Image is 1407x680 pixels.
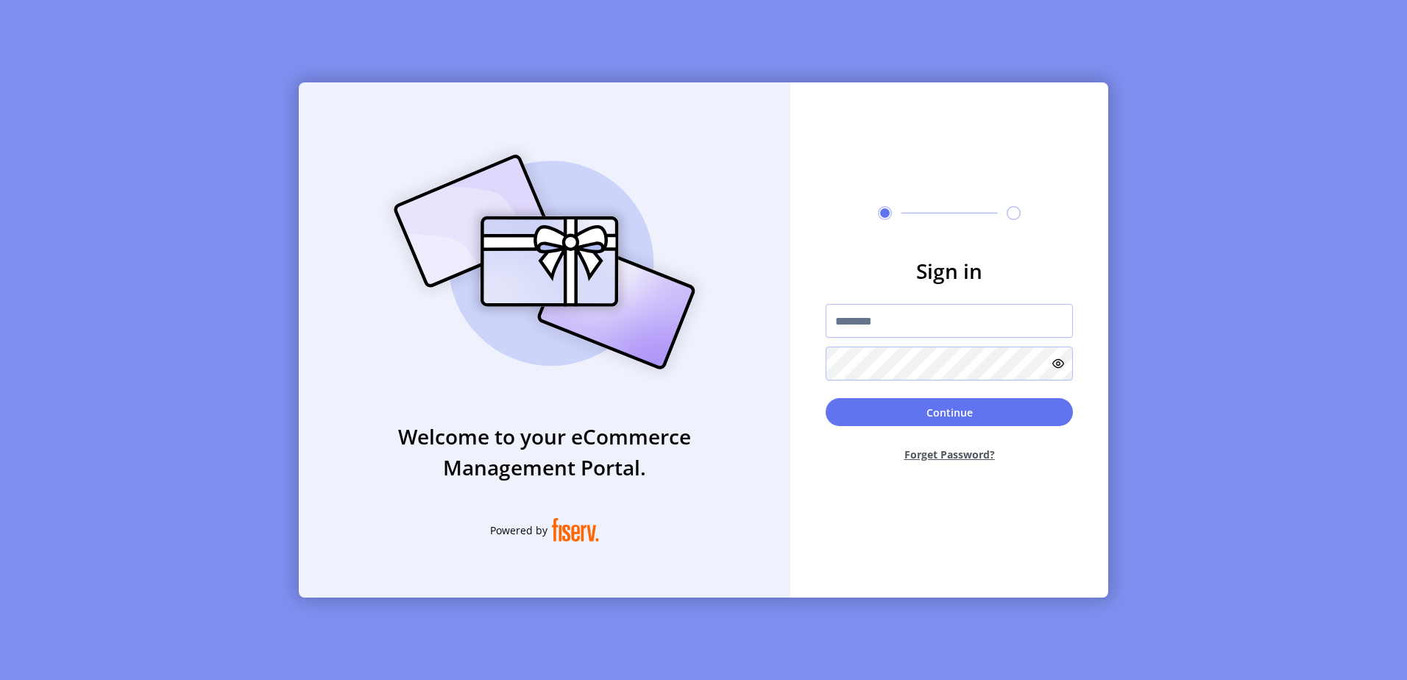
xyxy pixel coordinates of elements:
[826,435,1073,474] button: Forget Password?
[826,398,1073,426] button: Continue
[299,421,790,483] h3: Welcome to your eCommerce Management Portal.
[826,255,1073,286] h3: Sign in
[372,138,717,386] img: card_Illustration.svg
[490,523,547,538] span: Powered by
